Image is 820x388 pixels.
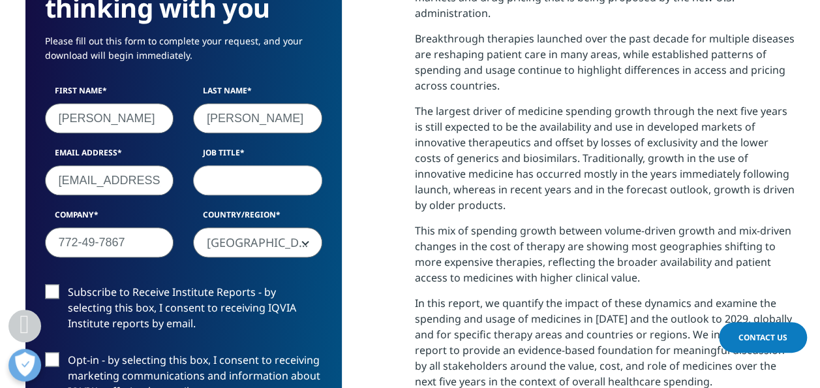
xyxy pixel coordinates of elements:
label: Email Address [45,147,174,165]
p: This mix of spending growth between volume-driven growth and mix-driven changes in the cost of th... [415,223,795,295]
span: Contact Us [738,332,787,343]
p: Please fill out this form to complete your request, and your download will begin immediately. [45,34,322,73]
label: First Name [45,85,174,103]
a: Contact Us [719,322,807,353]
label: Subscribe to Receive Institute Reports - by selecting this box, I consent to receiving IQVIA Inst... [45,284,322,338]
p: The largest driver of medicine spending growth through the next five years is still expected to b... [415,103,795,223]
button: Open Preferences [8,349,41,381]
label: Job Title [193,147,322,165]
label: Company [45,209,174,227]
p: Breakthrough therapies launched over the past decade for multiple diseases are reshaping patient ... [415,31,795,103]
span: United States [193,227,322,257]
label: Country/Region [193,209,322,227]
span: United States [194,228,322,258]
label: Last Name [193,85,322,103]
